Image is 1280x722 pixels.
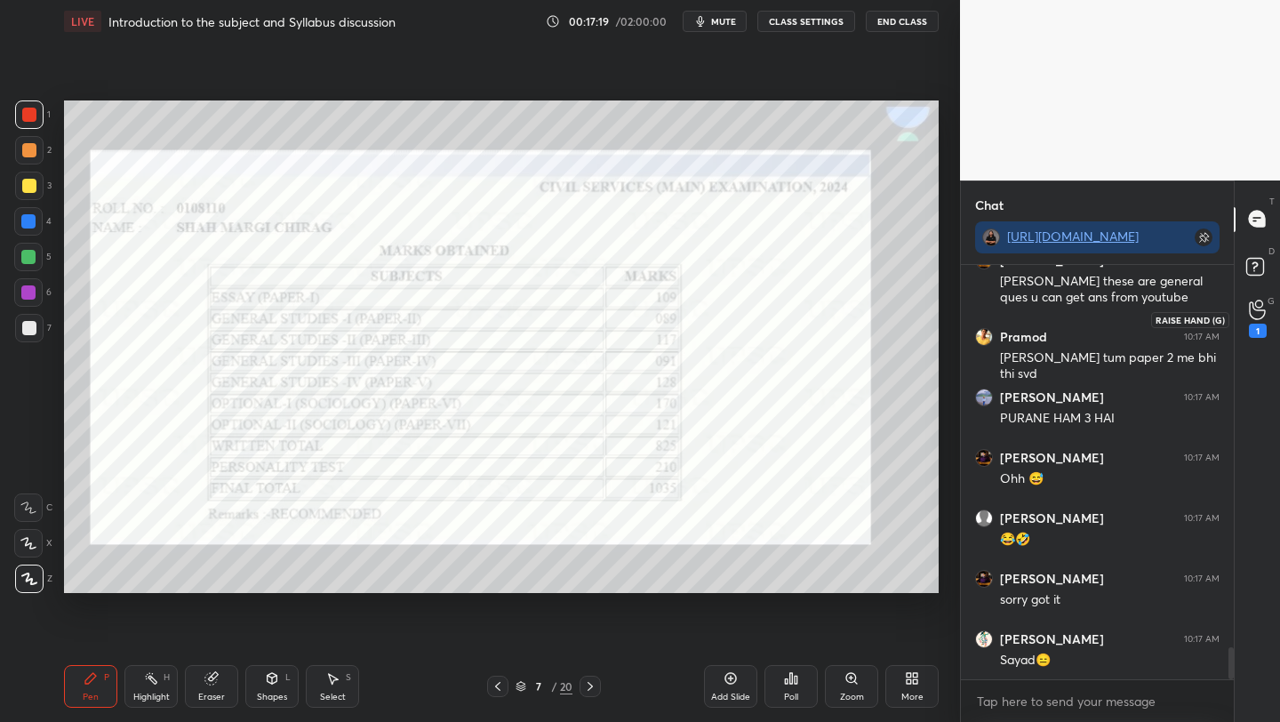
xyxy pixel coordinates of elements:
[198,693,225,702] div: Eraser
[1151,312,1229,328] div: Raise Hand (G)
[1000,273,1220,307] div: [PERSON_NAME] these are general ques u can get ans from youtube
[1000,389,1104,405] h6: [PERSON_NAME]
[64,11,101,32] div: LIVE
[560,678,572,694] div: 20
[14,493,52,522] div: C
[982,229,1000,246] img: 591878f476c24af985e159e655de506f.jpg
[1000,253,1104,269] h6: [PERSON_NAME]
[1184,392,1220,403] div: 10:17 AM
[840,693,864,702] div: Zoom
[1000,450,1104,466] h6: [PERSON_NAME]
[711,693,750,702] div: Add Slide
[866,11,939,32] button: End Class
[975,630,993,648] img: 3
[975,389,993,406] img: 6fead33b52ad4693ad29a86183242d26.jpg
[757,11,855,32] button: CLASS SETTINGS
[14,278,52,307] div: 6
[1268,245,1275,258] p: D
[320,693,346,702] div: Select
[1000,329,1047,345] h6: Pramod
[975,449,993,467] img: 951c0b2c5a854b959047e195b9f3754a.jpg
[1184,255,1220,266] div: 10:17 AM
[14,243,52,271] div: 5
[15,314,52,342] div: 7
[1184,453,1220,463] div: 10:17 AM
[1000,591,1220,609] div: sorry got it
[14,529,52,558] div: X
[1269,195,1275,208] p: T
[530,681,548,692] div: 7
[1249,324,1267,338] div: 1
[961,181,1018,229] p: Chat
[1000,410,1220,428] div: PURANE HAM 3 HAI
[1184,634,1220,645] div: 10:17 AM
[15,100,51,129] div: 1
[164,673,170,682] div: H
[1000,531,1220,549] div: 😂🤣
[83,693,99,702] div: Pen
[1268,294,1275,308] p: G
[1184,513,1220,524] div: 10:17 AM
[257,693,287,702] div: Shapes
[1184,332,1220,342] div: 10:17 AM
[1000,470,1220,488] div: Ohh 😅
[108,13,396,30] h4: Introduction to the subject and Syllabus discussion
[15,565,52,593] div: Z
[1007,228,1139,245] a: [URL][DOMAIN_NAME]
[975,328,993,346] img: 4eb2a1691d1c4cbabe1ae32d6a231ee2.jpg
[14,207,52,236] div: 4
[683,11,747,32] button: mute
[15,172,52,200] div: 3
[104,673,109,682] div: P
[1000,510,1104,526] h6: [PERSON_NAME]
[551,681,556,692] div: /
[346,673,351,682] div: S
[285,673,291,682] div: L
[784,693,798,702] div: Poll
[1000,631,1104,647] h6: [PERSON_NAME]
[1000,349,1220,383] div: [PERSON_NAME] tum paper 2 me bhi thi syd
[975,509,993,527] img: default.png
[15,136,52,164] div: 2
[1184,574,1220,584] div: 10:17 AM
[901,693,924,702] div: More
[133,693,170,702] div: Highlight
[975,570,993,588] img: 951c0b2c5a854b959047e195b9f3754a.jpg
[711,15,736,28] span: mute
[1000,571,1104,587] h6: [PERSON_NAME]
[1000,652,1220,670] div: Sayad😑
[961,265,1234,680] div: grid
